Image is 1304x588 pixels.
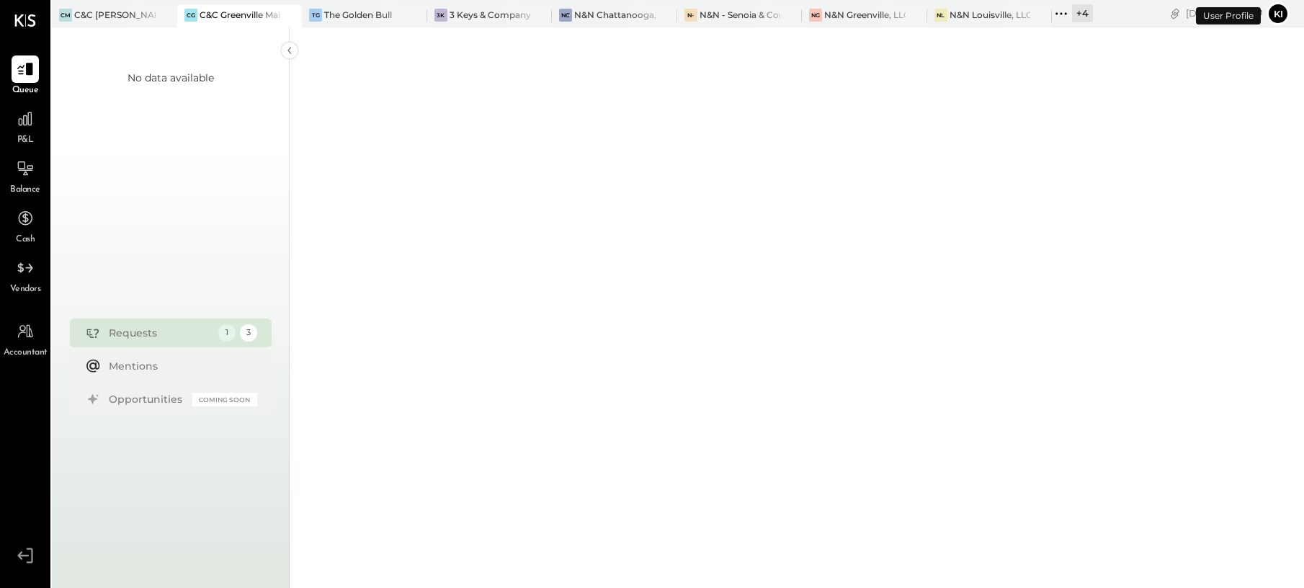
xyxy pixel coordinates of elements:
div: NC [559,9,572,22]
div: Coming Soon [192,393,257,406]
div: 1 [218,324,236,342]
span: Vendors [10,283,41,296]
div: The Golden Bull [324,9,392,21]
a: P&L [1,105,50,147]
div: C&C [PERSON_NAME] LLC [74,9,156,21]
div: Opportunities [109,392,185,406]
a: Vendors [1,254,50,296]
div: No data available [128,71,214,85]
a: Balance [1,155,50,197]
button: Ki [1267,2,1290,25]
a: Accountant [1,318,50,360]
span: Queue [12,84,39,97]
div: N- [684,9,697,22]
div: N&N Louisville, LLC [950,9,1031,21]
div: N&N Chattanooga, LLC [574,9,656,21]
div: Mentions [109,359,250,373]
div: copy link [1168,6,1182,21]
div: 3 [240,324,257,342]
div: N&N - Senoia & Corporate [700,9,781,21]
div: TG [309,9,322,22]
div: CG [184,9,197,22]
div: User Profile [1196,7,1261,24]
a: Cash [1,205,50,246]
a: Queue [1,55,50,97]
div: NG [809,9,822,22]
div: 3 Keys & Company [450,9,531,21]
div: [DATE] [1186,6,1263,20]
div: 3K [434,9,447,22]
span: Balance [10,184,40,197]
div: + 4 [1072,4,1093,22]
div: Requests [109,326,211,340]
span: P&L [17,134,34,147]
div: C&C Greenville Main, LLC [200,9,281,21]
span: Cash [16,233,35,246]
div: N&N Greenville, LLC [824,9,906,21]
div: NL [934,9,947,22]
span: Accountant [4,347,48,360]
div: CM [59,9,72,22]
